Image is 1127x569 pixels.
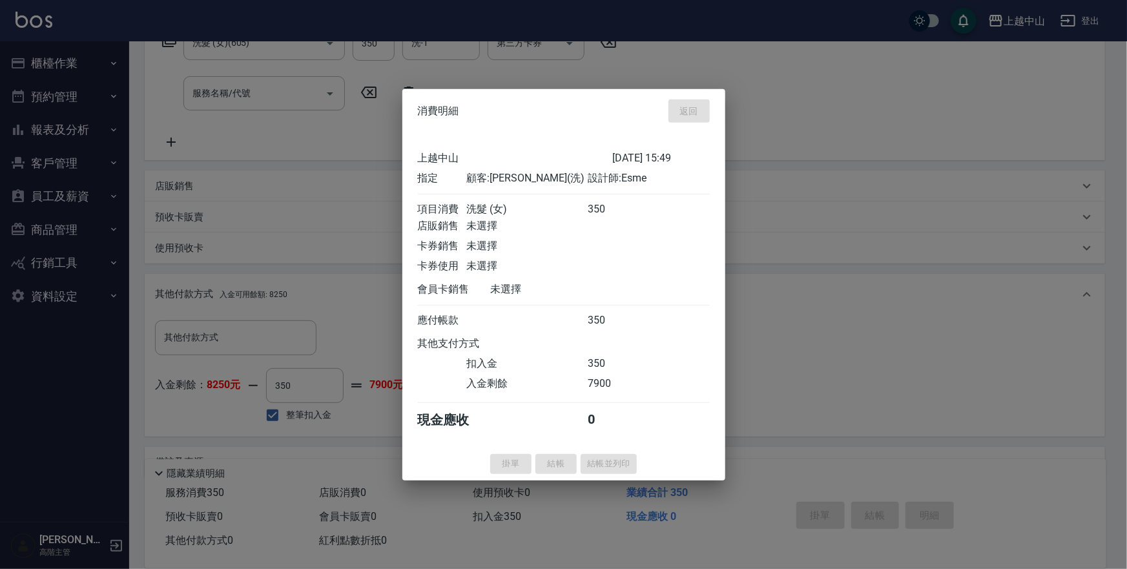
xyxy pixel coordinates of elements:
[418,314,466,327] div: 應付帳款
[418,240,466,253] div: 卡券銷售
[418,260,466,273] div: 卡券使用
[588,172,709,185] div: 設計師: Esme
[418,152,612,165] div: 上越中山
[418,203,466,216] div: 項目消費
[612,152,710,165] div: [DATE] 15:49
[466,203,588,216] div: 洗髮 (女)
[466,172,588,185] div: 顧客: [PERSON_NAME](洗)
[418,283,491,296] div: 會員卡銷售
[588,357,636,371] div: 350
[466,240,588,253] div: 未選擇
[466,357,588,371] div: 扣入金
[588,203,636,216] div: 350
[418,411,491,429] div: 現金應收
[466,377,588,391] div: 入金剩餘
[418,337,515,351] div: 其他支付方式
[588,411,636,429] div: 0
[418,105,459,118] span: 消費明細
[588,314,636,327] div: 350
[466,220,588,233] div: 未選擇
[588,377,636,391] div: 7900
[418,220,466,233] div: 店販銷售
[491,283,612,296] div: 未選擇
[418,172,466,185] div: 指定
[466,260,588,273] div: 未選擇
